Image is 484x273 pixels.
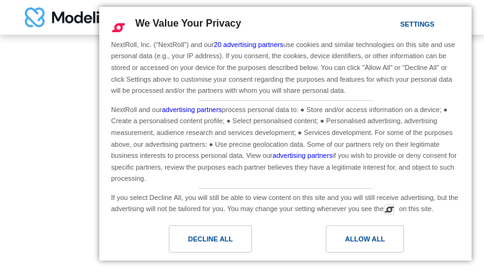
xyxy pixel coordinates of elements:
a: advertising partners [162,106,222,113]
div: NextRoll and our process personal data to: ● Store and/or access information on a device; ● Creat... [109,101,462,186]
a: home [25,7,105,27]
a: Allow All [285,225,464,259]
img: modelit logo [25,7,105,27]
a: 20 advertising partners [214,41,284,48]
a: Decline All [107,225,285,259]
div: Allow All [345,232,385,246]
div: NextRoll, Inc. ("NextRoll") and our use cookies and similar technologies on this site and use per... [109,38,462,98]
a: Settings [379,14,408,37]
div: Decline All [188,232,233,246]
div: Settings [400,17,434,31]
span: We Value Your Privacy [135,18,241,28]
a: advertising partners [272,152,333,159]
div: If you select Decline All, you will still be able to view content on this site and you will still... [109,189,462,216]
